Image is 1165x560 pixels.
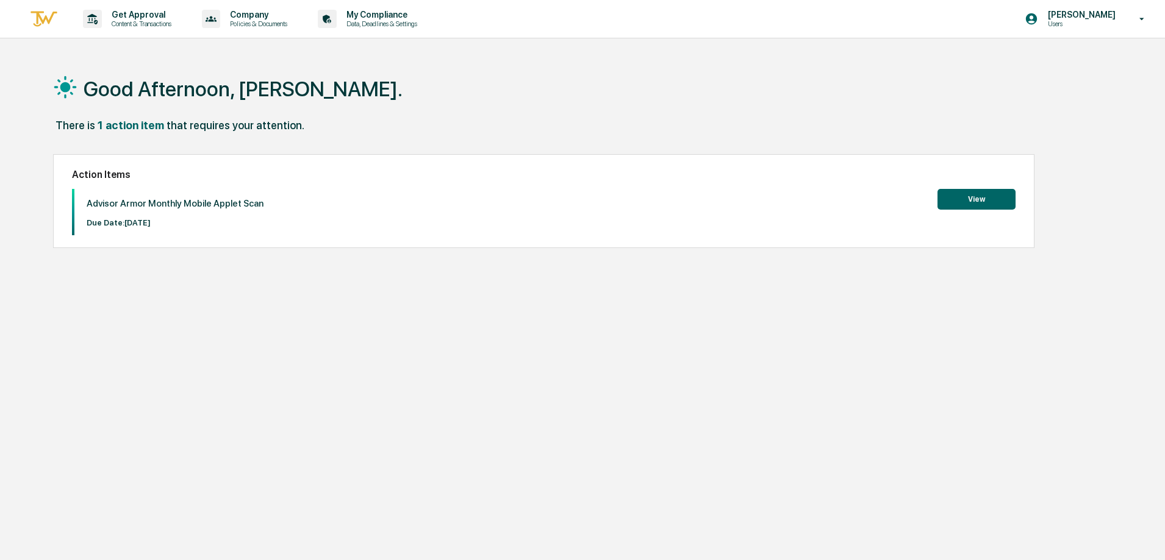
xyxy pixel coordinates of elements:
[937,193,1016,204] a: View
[102,19,177,28] p: Content & Transactions
[1038,19,1122,28] p: Users
[98,119,164,132] div: 1 action item
[337,10,423,19] p: My Compliance
[1038,10,1122,19] p: [PERSON_NAME]
[56,119,95,132] div: There is
[72,169,1016,180] h2: Action Items
[220,10,293,19] p: Company
[87,198,263,209] p: Advisor Armor Monthly Mobile Applet Scan
[87,218,263,227] p: Due Date: [DATE]
[102,10,177,19] p: Get Approval
[937,189,1016,210] button: View
[337,19,423,28] p: Data, Deadlines & Settings
[84,77,403,101] h1: Good Afternoon, [PERSON_NAME].
[167,119,304,132] div: that requires your attention.
[220,19,293,28] p: Policies & Documents
[29,9,59,29] img: logo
